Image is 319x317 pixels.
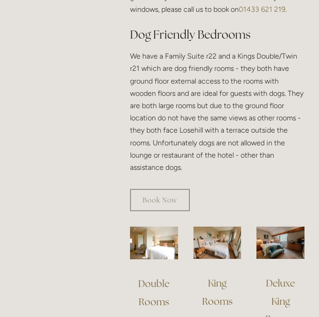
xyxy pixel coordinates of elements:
[130,27,304,43] h2: Dog Friendly Bedrooms
[239,5,285,14] a: 01433 621 219
[256,227,304,258] img: Deluxe King Room view, Losehill Hotel
[193,227,242,258] img: King Room view, Losehill Hotel
[130,227,178,259] img: Double Room view, Losehill Hotel
[130,189,190,211] a: Book Now
[202,277,232,307] a: King Rooms
[130,50,304,173] p: We have a Family Suite r22 and a Kings Double/Twin r21 which are dog friendly rooms - they both h...
[138,277,171,308] a: Double Rooms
